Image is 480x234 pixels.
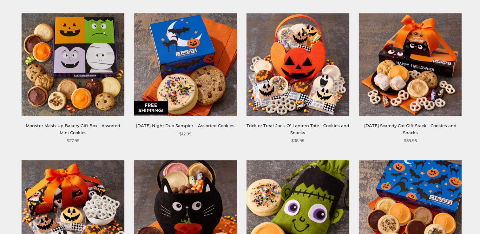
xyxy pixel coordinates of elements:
[247,123,349,135] a: Trick or Treat Jack-O'-Lantern Tote - Cookies and Snacks
[246,13,349,116] img: Trick or Treat Jack-O'-Lantern Tote - Cookies and Snacks
[179,131,191,137] span: $12.95
[26,123,120,135] a: Monster Mash-Up Bakery Gift Box - Assorted Mini Cookies
[134,13,237,116] img: Halloween Night Duo Sampler – Assorted Cookies
[359,13,462,116] img: Halloween Scaredy Cat Gift Stack - Cookies and Snacks
[291,137,304,144] span: $38.95
[404,137,417,144] span: $39.95
[22,13,124,116] img: Monster Mash-Up Bakery Gift Box - Assorted Mini Cookies
[364,123,456,135] a: [DATE] Scaredy Cat Gift Stack - Cookies and Snacks
[67,137,79,144] span: $27.95
[136,123,234,128] a: [DATE] Night Duo Sampler – Assorted Cookies
[5,210,66,229] iframe: Sign Up via Text for Offers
